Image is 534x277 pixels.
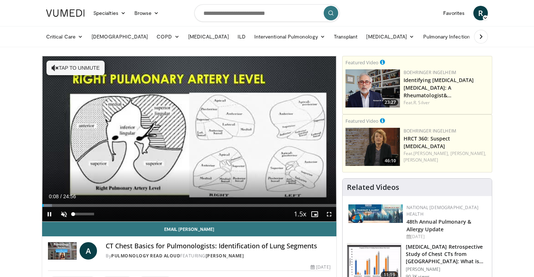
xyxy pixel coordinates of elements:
[42,29,87,44] a: Critical Care
[184,29,233,44] a: [MEDICAL_DATA]
[42,222,336,236] a: Email [PERSON_NAME]
[63,194,76,199] span: 24:56
[404,77,474,99] a: Identifying [MEDICAL_DATA] [MEDICAL_DATA]: A Rheumatologist&…
[311,264,330,270] div: [DATE]
[406,233,486,240] div: [DATE]
[307,207,322,221] button: Enable picture-in-picture mode
[233,29,250,44] a: ILD
[329,29,362,44] a: Transplant
[345,69,400,107] img: dcc7dc38-d620-4042-88f3-56bf6082e623.png.150x105_q85_crop-smart_upscale.png
[362,29,418,44] a: [MEDICAL_DATA]
[383,158,398,164] span: 46:10
[57,207,71,221] button: Unmute
[404,69,456,76] a: Boehringer Ingelheim
[404,157,438,163] a: [PERSON_NAME]
[87,29,152,44] a: [DEMOGRAPHIC_DATA]
[413,150,449,156] a: [PERSON_NAME],
[106,253,330,259] div: By FEATURING
[473,6,488,20] a: R
[130,6,163,20] a: Browse
[60,194,62,199] span: /
[345,128,400,166] img: 8340d56b-4f12-40ce-8f6a-f3da72802623.png.150x105_q85_crop-smart_upscale.png
[413,99,430,106] a: R. Silver
[42,204,336,207] div: Progress Bar
[206,253,244,259] a: [PERSON_NAME]
[322,207,336,221] button: Fullscreen
[348,204,403,223] img: b90f5d12-84c1-472e-b843-5cad6c7ef911.jpg.150x105_q85_autocrop_double_scale_upscale_version-0.2.jpg
[250,29,329,44] a: Interventional Pulmonology
[383,99,398,106] span: 23:27
[406,266,488,272] p: [PERSON_NAME]
[106,242,330,250] h4: CT Chest Basics for Pulmonologists: Identification of Lung Segments
[42,56,336,222] video-js: Video Player
[293,207,307,221] button: Playback Rate
[419,29,482,44] a: Pulmonary Infection
[48,242,77,260] img: Pulmonology Read Aloud
[406,243,488,265] h3: [MEDICAL_DATA] Retrospective Study of Chest CTs from [GEOGRAPHIC_DATA]: What is the Re…
[404,99,489,106] div: Feat.
[42,207,57,221] button: Pause
[345,128,400,166] a: 46:10
[406,218,471,233] a: 48th Annual Pulmonary & Allergy Update
[450,150,486,156] a: [PERSON_NAME],
[89,6,130,20] a: Specialties
[404,135,450,150] a: HRCT 360: Suspect [MEDICAL_DATA]
[152,29,183,44] a: COPD
[46,9,85,17] img: VuMedi Logo
[80,242,97,260] a: A
[439,6,469,20] a: Favorites
[194,4,340,22] input: Search topics, interventions
[345,59,379,66] small: Featured Video
[49,194,58,199] span: 0:08
[46,61,105,75] button: Tap to unmute
[73,213,94,215] div: Volume Level
[345,69,400,107] a: 23:27
[345,118,379,124] small: Featured Video
[404,150,489,163] div: Feat.
[347,183,399,192] h4: Related Videos
[406,204,479,217] a: National [DEMOGRAPHIC_DATA] Health
[111,253,180,259] a: Pulmonology Read Aloud
[404,128,456,134] a: Boehringer Ingelheim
